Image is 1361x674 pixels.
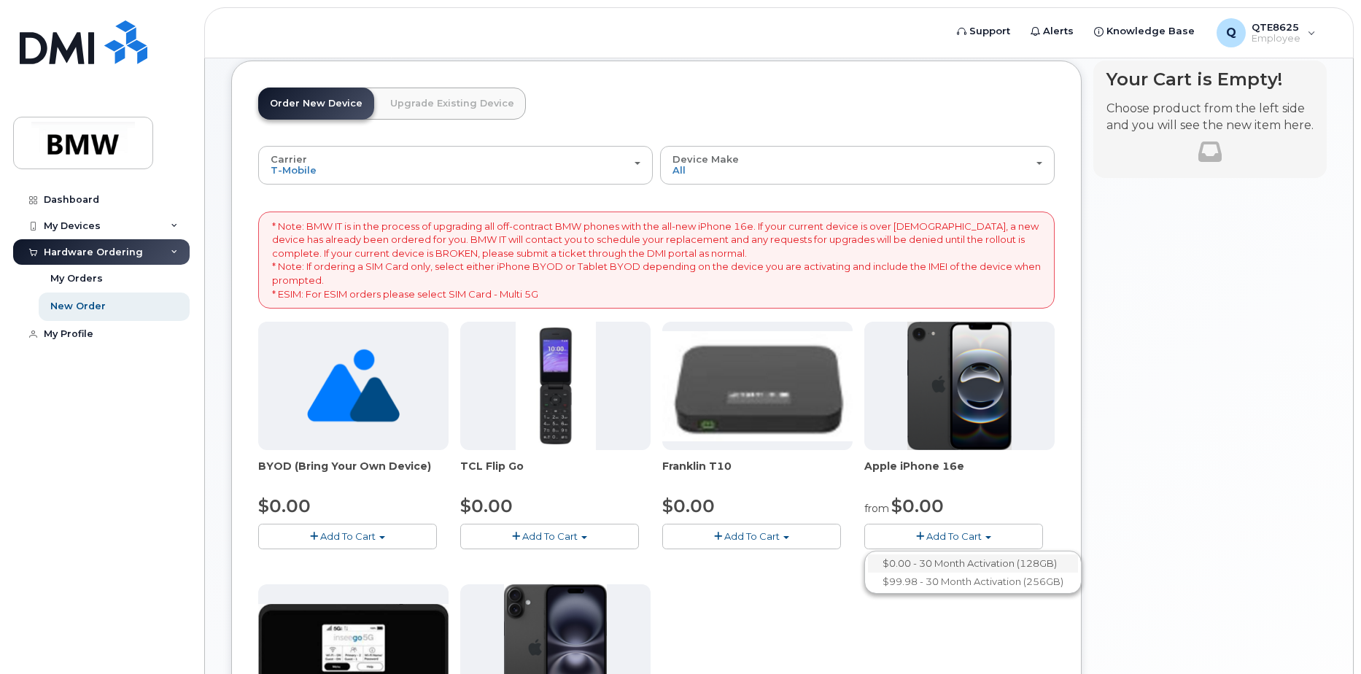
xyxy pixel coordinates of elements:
span: All [672,164,686,176]
div: Apple iPhone 16e [864,459,1055,488]
a: Upgrade Existing Device [379,88,526,120]
div: BYOD (Bring Your Own Device) [258,459,449,488]
span: QTE8625 [1252,21,1300,33]
span: Add To Cart [320,530,376,542]
h4: Your Cart is Empty! [1106,69,1314,89]
a: Support [947,17,1020,46]
span: Carrier [271,153,307,165]
img: no_image_found-2caef05468ed5679b831cfe6fc140e25e0c280774317ffc20a367ab7fd17291e.png [307,322,400,450]
a: $0.00 - 30 Month Activation (128GB) [868,554,1078,573]
span: Employee [1252,33,1300,44]
img: iphone16e.png [907,322,1012,450]
button: Add To Cart [460,524,639,549]
img: t10.jpg [662,331,853,441]
button: Carrier T-Mobile [258,146,653,184]
span: Q [1226,24,1236,42]
span: $0.00 [460,495,513,516]
button: Add To Cart [662,524,841,549]
span: $0.00 [662,495,715,516]
span: Device Make [672,153,739,165]
span: Add To Cart [724,530,780,542]
span: $0.00 [258,495,311,516]
span: Knowledge Base [1106,24,1195,39]
iframe: Messenger Launcher [1298,611,1350,663]
span: Alerts [1043,24,1074,39]
button: Add To Cart [864,524,1043,549]
img: TCL_FLIP_MODE.jpg [516,322,596,450]
span: Add To Cart [926,530,982,542]
span: T-Mobile [271,164,317,176]
span: $0.00 [891,495,944,516]
a: Alerts [1020,17,1084,46]
span: Support [969,24,1010,39]
a: $99.98 - 30 Month Activation (256GB) [868,573,1078,591]
a: Order New Device [258,88,374,120]
button: Add To Cart [258,524,437,549]
small: from [864,502,889,515]
div: TCL Flip Go [460,459,651,488]
p: Choose product from the left side and you will see the new item here. [1106,101,1314,134]
button: Device Make All [660,146,1055,184]
p: * Note: BMW IT is in the process of upgrading all off-contract BMW phones with the all-new iPhone... [272,220,1041,301]
a: Knowledge Base [1084,17,1205,46]
div: Franklin T10 [662,459,853,488]
span: Add To Cart [522,530,578,542]
div: QTE8625 [1206,18,1326,47]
